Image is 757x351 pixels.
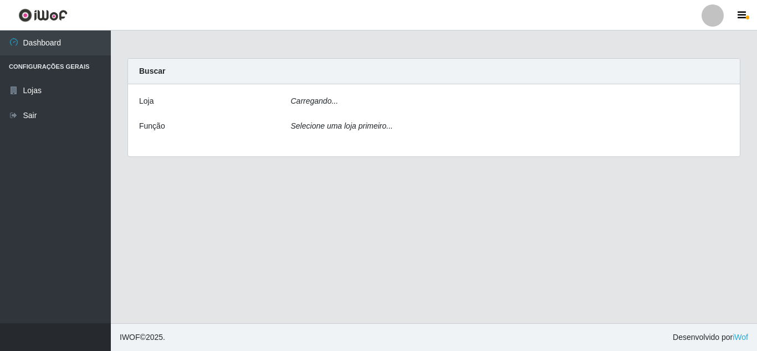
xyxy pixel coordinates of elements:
[291,96,339,105] i: Carregando...
[18,8,68,22] img: CoreUI Logo
[673,332,748,343] span: Desenvolvido por
[120,333,140,342] span: IWOF
[120,332,165,343] span: © 2025 .
[139,95,154,107] label: Loja
[291,121,393,130] i: Selecione uma loja primeiro...
[139,120,165,132] label: Função
[139,67,165,75] strong: Buscar
[733,333,748,342] a: iWof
